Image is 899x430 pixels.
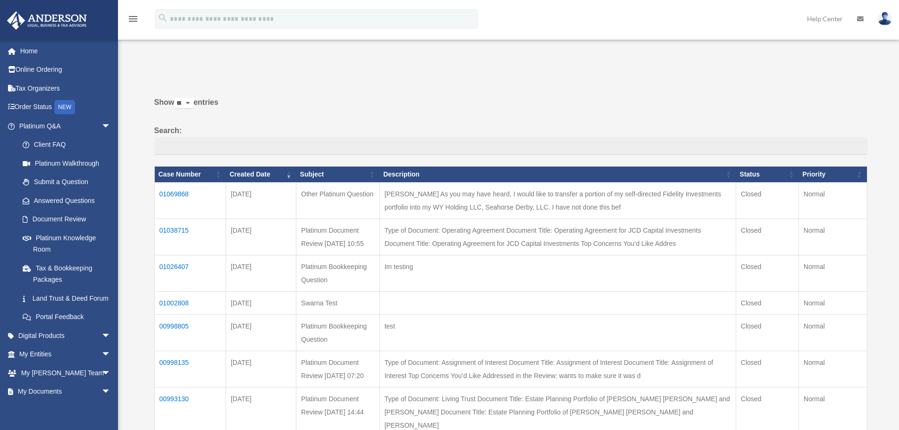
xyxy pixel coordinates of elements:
[13,154,120,173] a: Platinum Walkthrough
[226,314,296,351] td: [DATE]
[13,308,120,327] a: Portal Feedback
[7,79,125,98] a: Tax Organizers
[226,219,296,255] td: [DATE]
[798,255,867,291] td: Normal
[154,182,226,219] td: 01069868
[798,314,867,351] td: Normal
[154,255,226,291] td: 01026407
[13,191,116,210] a: Answered Questions
[7,60,125,79] a: Online Ordering
[101,382,120,402] span: arrow_drop_down
[226,182,296,219] td: [DATE]
[101,326,120,346] span: arrow_drop_down
[736,351,798,387] td: Closed
[101,117,120,136] span: arrow_drop_down
[7,326,125,345] a: Digital Productsarrow_drop_down
[379,182,736,219] td: [PERSON_NAME] As you may have heard, I would like to transfer a portion of my self-directed Fidel...
[127,17,139,25] a: menu
[13,289,120,308] a: Land Trust & Deed Forum
[4,11,90,30] img: Anderson Advisors Platinum Portal
[798,291,867,314] td: Normal
[379,255,736,291] td: Im testing
[736,167,798,183] th: Status: activate to sort column ascending
[154,291,226,314] td: 01002808
[154,137,867,155] input: Search:
[127,13,139,25] i: menu
[878,12,892,25] img: User Pic
[101,363,120,383] span: arrow_drop_down
[379,314,736,351] td: test
[736,255,798,291] td: Closed
[13,210,120,229] a: Document Review
[7,42,125,60] a: Home
[296,314,380,351] td: Platinum Bookkeeping Question
[296,291,380,314] td: Swarna Test
[226,167,296,183] th: Created Date: activate to sort column ascending
[7,98,125,117] a: Order StatusNEW
[101,345,120,364] span: arrow_drop_down
[154,314,226,351] td: 00998805
[296,182,380,219] td: Other Platinum Question
[296,167,380,183] th: Subject: activate to sort column ascending
[798,167,867,183] th: Priority: activate to sort column ascending
[798,182,867,219] td: Normal
[7,117,120,135] a: Platinum Q&Aarrow_drop_down
[296,219,380,255] td: Platinum Document Review [DATE] 10:55
[736,219,798,255] td: Closed
[379,219,736,255] td: Type of Document: Operating Agreement Document Title: Operating Agreement for JCD Capital Investm...
[158,13,168,23] i: search
[226,255,296,291] td: [DATE]
[154,167,226,183] th: Case Number: activate to sort column ascending
[54,100,75,114] div: NEW
[174,98,193,109] select: Showentries
[736,182,798,219] td: Closed
[7,345,125,364] a: My Entitiesarrow_drop_down
[226,351,296,387] td: [DATE]
[154,124,867,155] label: Search:
[736,291,798,314] td: Closed
[7,382,125,401] a: My Documentsarrow_drop_down
[296,255,380,291] td: Platinum Bookkeeping Question
[296,351,380,387] td: Platinum Document Review [DATE] 07:20
[736,314,798,351] td: Closed
[379,167,736,183] th: Description: activate to sort column ascending
[154,96,867,118] label: Show entries
[13,135,120,154] a: Client FAQ
[154,219,226,255] td: 01038715
[13,259,120,289] a: Tax & Bookkeeping Packages
[7,363,125,382] a: My [PERSON_NAME] Teamarrow_drop_down
[379,351,736,387] td: Type of Document: Assignment of Interest Document Title: Assignment of Interest Document Title: A...
[798,219,867,255] td: Normal
[798,351,867,387] td: Normal
[13,228,120,259] a: Platinum Knowledge Room
[154,351,226,387] td: 00998135
[226,291,296,314] td: [DATE]
[13,173,120,192] a: Submit a Question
